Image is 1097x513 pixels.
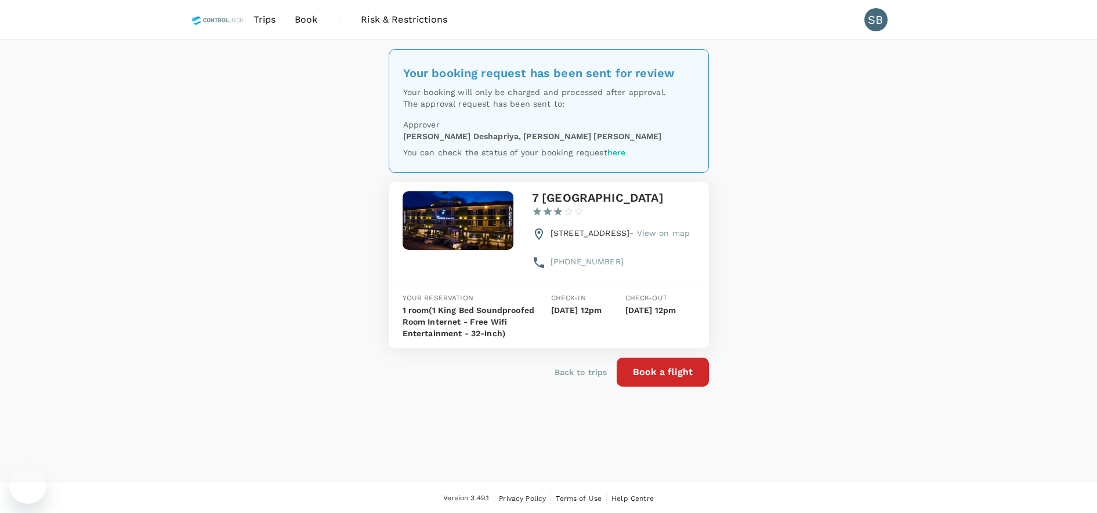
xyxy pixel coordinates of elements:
p: Your booking will only be charged and processed after approval. [403,86,694,98]
p: [DATE] 12pm [625,304,695,316]
span: Privacy Policy [499,494,546,503]
span: Your reservation [403,294,473,302]
span: Risk & Restrictions [361,13,447,27]
a: [PHONE_NUMBER] [551,257,624,266]
p: [DATE] 12pm [551,304,621,316]
span: Check-out [625,294,667,302]
a: Terms of Use [556,492,602,505]
span: Book [295,13,318,27]
a: Help Centre [611,492,654,505]
span: Version 3.49.1 [443,493,489,504]
iframe: Button to launch messaging window [9,467,46,504]
button: Book a flight [617,358,709,387]
p: 1 room (1 King Bed Soundproofed Room Internet - Free Wifi Entertainment - 32-inch) [403,304,546,339]
div: SB [864,8,888,31]
p: [PERSON_NAME] [PERSON_NAME] [523,130,661,142]
span: Terms of Use [556,494,602,503]
img: Control Union Malaysia Sdn. Bhd. [191,7,244,32]
a: Book a flight [617,367,709,376]
a: here [607,148,626,157]
a: Back to trips [555,366,607,378]
a: View on map [637,228,690,238]
span: Check-in [551,294,586,302]
span: [STREET_ADDRESS] - [551,228,690,238]
span: Help Centre [611,494,654,503]
p: Approver [403,119,694,130]
span: Trips [254,13,276,27]
h3: 7 [GEOGRAPHIC_DATA] [532,191,664,205]
a: Privacy Policy [499,492,546,505]
p: You can check the status of your booking request [403,147,694,158]
div: Your booking request has been sent for review [403,64,694,82]
p: The approval request has been sent to: [403,98,694,110]
p: [PERSON_NAME] Deshapriya , [403,130,522,142]
img: 7 Heaven Boutique Hotel - Primary image [403,191,513,250]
